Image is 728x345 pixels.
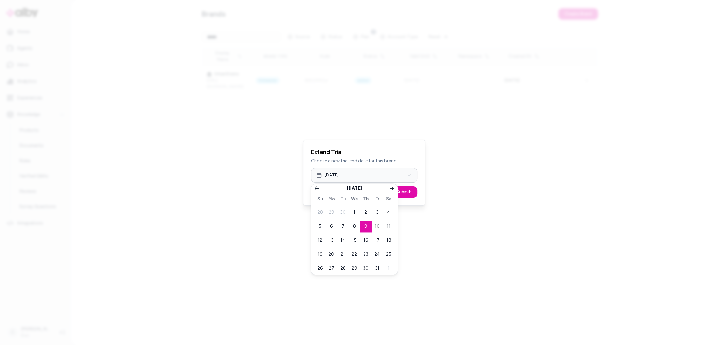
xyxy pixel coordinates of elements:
button: 11 [383,221,394,232]
button: 5 [314,221,326,232]
button: 14 [337,235,349,246]
button: 3 [371,207,383,218]
button: 28 [337,263,349,274]
button: 4 [383,207,394,218]
button: 18 [383,235,394,246]
button: 9 [360,221,371,232]
th: Friday [371,195,383,204]
button: 30 [360,263,371,274]
button: 24 [371,249,383,260]
th: Monday [326,195,337,204]
button: Go to previous month [312,184,321,193]
th: Thursday [360,195,371,204]
button: 19 [314,249,326,260]
button: 13 [326,235,337,246]
button: 29 [326,207,337,218]
button: 26 [314,263,326,274]
button: 28 [314,207,326,218]
button: 1 [383,263,394,274]
button: 30 [337,207,349,218]
th: Tuesday [337,195,349,204]
button: 27 [326,263,337,274]
button: 29 [349,263,360,274]
button: 17 [371,235,383,246]
span: [DATE] [325,172,339,178]
th: Saturday [383,195,394,204]
button: 23 [360,249,371,260]
button: 10 [371,221,383,232]
button: [DATE] [311,168,417,183]
th: Wednesday [349,195,360,204]
button: 8 [349,221,360,232]
button: Go to next month [387,184,396,193]
th: Sunday [314,195,326,204]
button: 20 [326,249,337,260]
button: Submit [390,186,417,198]
button: 22 [349,249,360,260]
button: 16 [360,235,371,246]
button: 15 [349,235,360,246]
button: 12 [314,235,326,246]
p: Choose a new trial end date for this brand. [311,158,417,164]
button: 1 [349,207,360,218]
div: [DATE] [347,185,362,191]
button: 25 [383,249,394,260]
button: 7 [337,221,349,232]
button: 6 [326,221,337,232]
button: 31 [371,263,383,274]
button: 21 [337,249,349,260]
button: 2 [360,207,371,218]
h2: Extend Trial [311,148,417,156]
